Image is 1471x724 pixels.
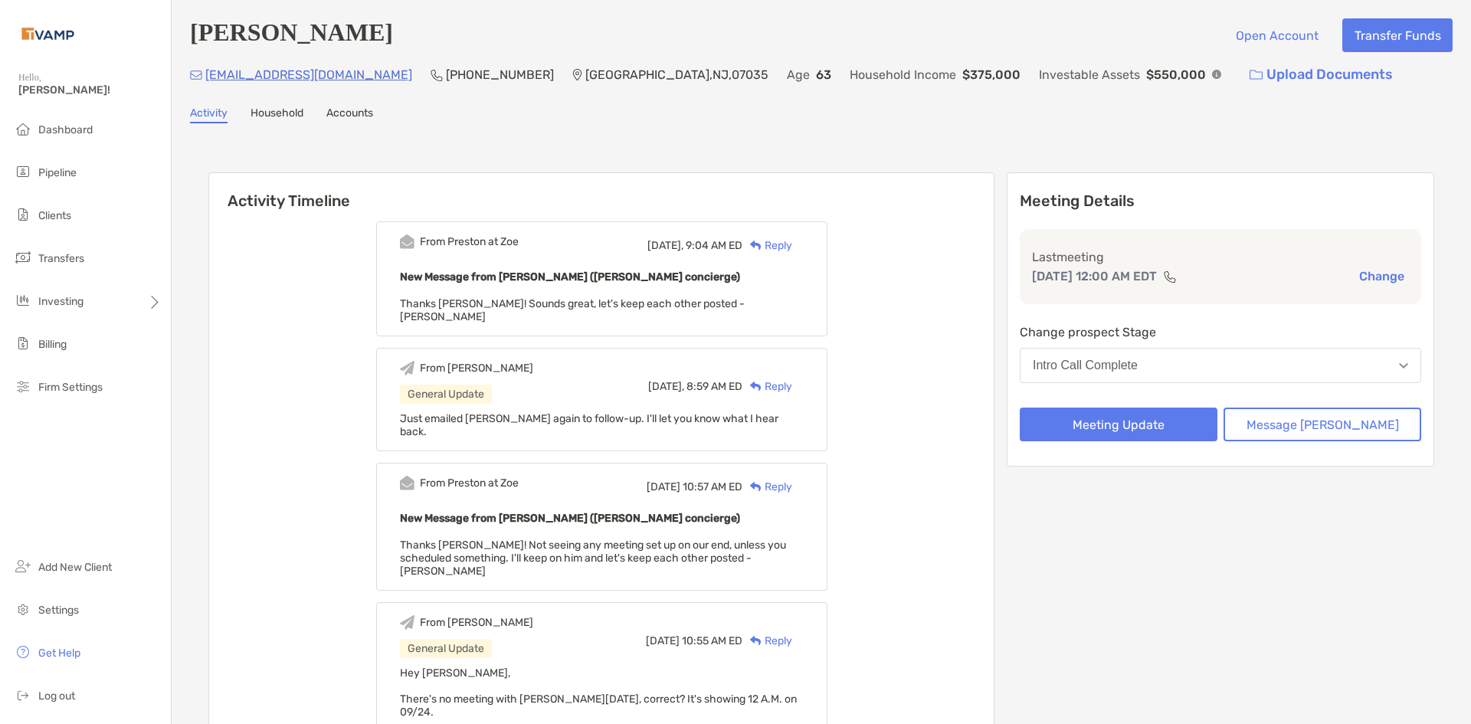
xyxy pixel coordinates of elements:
[400,270,740,283] b: New Message from [PERSON_NAME] ([PERSON_NAME] concierge)
[648,380,684,393] span: [DATE],
[38,381,103,394] span: Firm Settings
[38,295,84,308] span: Investing
[205,65,412,84] p: [EMAIL_ADDRESS][DOMAIN_NAME]
[1224,408,1421,441] button: Message [PERSON_NAME]
[1240,58,1403,91] a: Upload Documents
[683,480,742,493] span: 10:57 AM ED
[38,166,77,179] span: Pipeline
[962,65,1021,84] p: $375,000
[326,106,373,123] a: Accounts
[750,241,762,251] img: Reply icon
[14,120,32,138] img: dashboard icon
[750,636,762,646] img: Reply icon
[400,234,414,249] img: Event icon
[420,477,519,490] div: From Preston at Zoe
[400,667,797,719] span: Hey [PERSON_NAME], There's no meeting with [PERSON_NAME][DATE], correct? It's showing 12 A.M. on ...
[400,476,414,490] img: Event icon
[742,378,792,395] div: Reply
[742,633,792,649] div: Reply
[431,69,443,81] img: Phone Icon
[1146,65,1206,84] p: $550,000
[572,69,582,81] img: Location Icon
[1355,268,1409,284] button: Change
[400,639,492,658] div: General Update
[420,362,533,375] div: From [PERSON_NAME]
[14,643,32,661] img: get-help icon
[850,65,956,84] p: Household Income
[400,385,492,404] div: General Update
[816,65,831,84] p: 63
[1399,363,1408,369] img: Open dropdown arrow
[446,65,554,84] p: [PHONE_NUMBER]
[1020,192,1421,211] p: Meeting Details
[14,686,32,704] img: logout icon
[209,173,994,210] h6: Activity Timeline
[190,70,202,80] img: Email Icon
[190,106,228,123] a: Activity
[750,482,762,492] img: Reply icon
[1163,270,1177,283] img: communication type
[14,557,32,575] img: add_new_client icon
[14,248,32,267] img: transfers icon
[38,647,80,660] span: Get Help
[647,239,683,252] span: [DATE],
[400,539,786,578] span: Thanks [PERSON_NAME]! Not seeing any meeting set up on our end, unless you scheduled something. I...
[787,65,810,84] p: Age
[400,512,740,525] b: New Message from [PERSON_NAME] ([PERSON_NAME] concierge)
[190,18,393,52] h4: [PERSON_NAME]
[14,377,32,395] img: firm-settings icon
[1033,359,1138,372] div: Intro Call Complete
[14,205,32,224] img: clients icon
[1212,70,1221,79] img: Info Icon
[400,615,414,630] img: Event icon
[14,334,32,352] img: billing icon
[742,479,792,495] div: Reply
[1039,65,1140,84] p: Investable Assets
[1020,408,1217,441] button: Meeting Update
[400,412,778,438] span: Just emailed [PERSON_NAME] again to follow-up. I'll let you know what I hear back.
[1250,70,1263,80] img: button icon
[686,380,742,393] span: 8:59 AM ED
[14,600,32,618] img: settings icon
[646,634,680,647] span: [DATE]
[38,561,112,574] span: Add New Client
[420,235,519,248] div: From Preston at Zoe
[18,6,77,61] img: Zoe Logo
[38,123,93,136] span: Dashboard
[686,239,742,252] span: 9:04 AM ED
[38,690,75,703] span: Log out
[1020,348,1421,383] button: Intro Call Complete
[38,209,71,222] span: Clients
[647,480,680,493] span: [DATE]
[38,338,67,351] span: Billing
[1342,18,1453,52] button: Transfer Funds
[38,252,84,265] span: Transfers
[750,382,762,391] img: Reply icon
[1032,267,1157,286] p: [DATE] 12:00 AM EDT
[18,84,162,97] span: [PERSON_NAME]!
[420,616,533,629] div: From [PERSON_NAME]
[14,162,32,181] img: pipeline icon
[400,297,745,323] span: Thanks [PERSON_NAME]! Sounds great, let's keep each other posted -[PERSON_NAME]
[585,65,768,84] p: [GEOGRAPHIC_DATA] , NJ , 07035
[682,634,742,647] span: 10:55 AM ED
[38,604,79,617] span: Settings
[1020,323,1421,342] p: Change prospect Stage
[251,106,303,123] a: Household
[14,291,32,310] img: investing icon
[1032,247,1409,267] p: Last meeting
[1224,18,1330,52] button: Open Account
[400,361,414,375] img: Event icon
[742,238,792,254] div: Reply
